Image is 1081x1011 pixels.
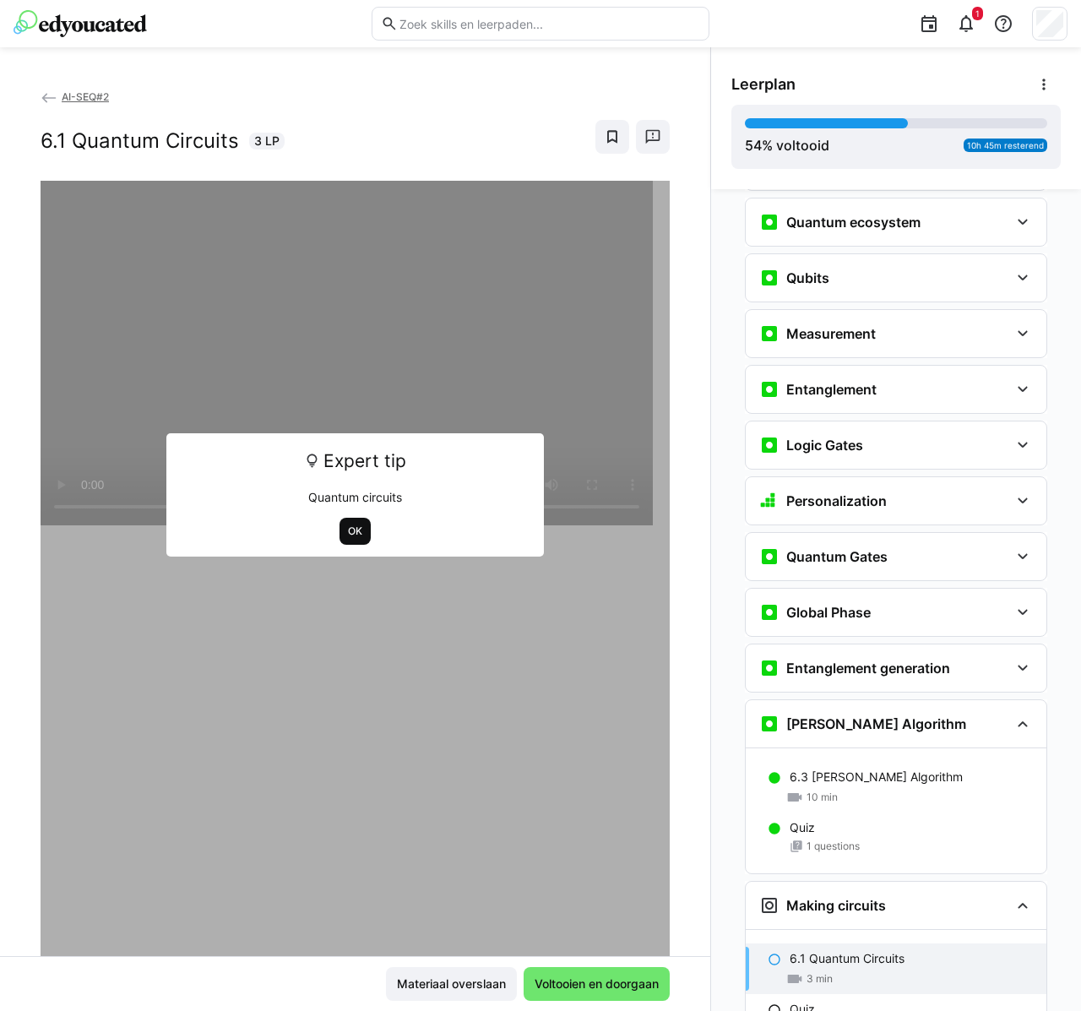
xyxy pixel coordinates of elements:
[62,90,109,103] span: AI-SEQ#2
[340,518,371,545] button: OK
[41,128,239,154] h2: 6.1 Quantum Circuits
[790,819,815,836] p: Quiz
[394,976,508,992] span: Materiaal overslaan
[786,604,871,621] h3: Global Phase
[524,967,670,1001] button: Voltooien en doorgaan
[254,133,280,149] span: 3 LP
[386,967,517,1001] button: Materiaal overslaan
[786,548,888,565] h3: Quantum Gates
[967,140,1044,150] span: 10h 45m resterend
[532,976,661,992] span: Voltooien en doorgaan
[786,269,829,286] h3: Qubits
[786,214,921,231] h3: Quantum ecosystem
[786,897,886,914] h3: Making circuits
[975,8,980,19] span: 1
[41,90,109,103] a: AI-SEQ#2
[790,950,904,967] p: 6.1 Quantum Circuits
[745,137,762,154] span: 54
[323,445,406,477] span: Expert tip
[745,135,829,155] div: % voltooid
[786,437,863,454] h3: Logic Gates
[807,791,838,804] span: 10 min
[398,16,700,31] input: Zoek skills en leerpaden...
[786,492,887,509] h3: Personalization
[786,381,877,398] h3: Entanglement
[786,660,950,677] h3: Entanglement generation
[786,715,966,732] h3: [PERSON_NAME] Algorithm
[786,325,876,342] h3: Measurement
[790,769,963,785] p: 6.3 [PERSON_NAME] Algorithm
[346,525,364,538] span: OK
[178,489,532,506] p: Quantum circuits
[731,75,796,94] span: Leerplan
[807,840,860,853] span: 1 questions
[807,972,833,986] span: 3 min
